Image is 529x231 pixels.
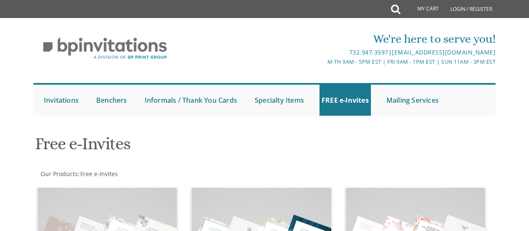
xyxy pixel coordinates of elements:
[33,170,265,178] div: :
[384,85,441,116] a: Mailing Services
[392,48,496,56] a: [EMAIL_ADDRESS][DOMAIN_NAME]
[188,47,496,57] div: |
[42,85,81,116] a: Invitations
[40,170,78,178] a: Our Products
[143,85,239,116] a: Informals / Thank You Cards
[253,85,306,116] a: Specialty Items
[349,48,388,56] a: 732.947.3597
[79,170,118,178] a: Free e-Invites
[94,85,129,116] a: Benchers
[319,85,371,116] a: FREE e-Invites
[188,31,496,47] div: We're here to serve you!
[33,31,177,66] img: BP Invitation Loft
[35,135,337,159] h1: Free e-Invites
[188,57,496,66] div: M-Th 9am - 5pm EST | Fri 9am - 1pm EST | Sun 11am - 3pm EST
[399,1,445,18] a: My Cart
